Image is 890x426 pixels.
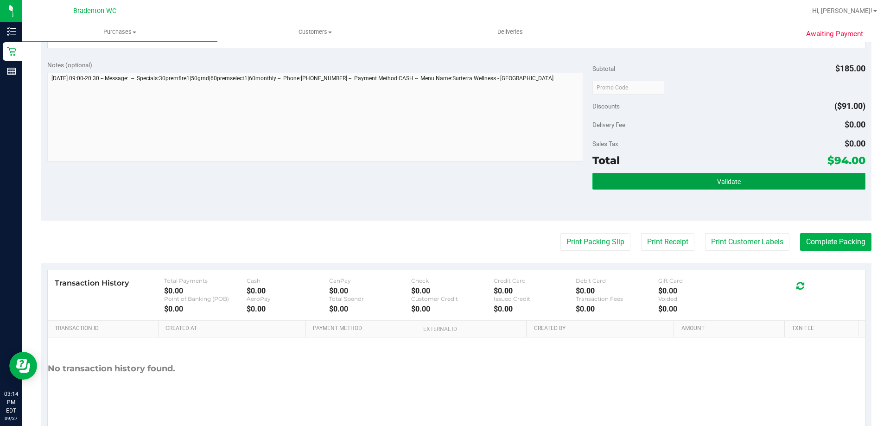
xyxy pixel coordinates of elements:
[329,286,412,295] div: $0.00
[576,305,658,313] div: $0.00
[22,28,217,36] span: Purchases
[534,325,670,332] a: Created By
[247,305,329,313] div: $0.00
[681,325,781,332] a: Amount
[592,173,865,190] button: Validate
[592,154,620,167] span: Total
[835,64,865,73] span: $185.00
[592,140,618,147] span: Sales Tax
[416,321,526,337] th: External ID
[494,295,576,302] div: Issued Credit
[247,277,329,284] div: Cash
[845,120,865,129] span: $0.00
[4,415,18,422] p: 09/27
[485,28,535,36] span: Deliveries
[313,325,413,332] a: Payment Method
[413,22,608,42] a: Deliveries
[792,325,854,332] a: Txn Fee
[411,286,494,295] div: $0.00
[592,81,664,95] input: Promo Code
[411,305,494,313] div: $0.00
[329,277,412,284] div: CanPay
[73,7,116,15] span: Bradenton WC
[217,22,413,42] a: Customers
[845,139,865,148] span: $0.00
[592,98,620,114] span: Discounts
[494,305,576,313] div: $0.00
[9,352,37,380] iframe: Resource center
[560,233,630,251] button: Print Packing Slip
[7,67,16,76] inline-svg: Reports
[705,233,789,251] button: Print Customer Labels
[218,28,412,36] span: Customers
[658,286,741,295] div: $0.00
[576,295,658,302] div: Transaction Fees
[329,295,412,302] div: Total Spendr
[592,121,625,128] span: Delivery Fee
[7,47,16,56] inline-svg: Retail
[247,286,329,295] div: $0.00
[164,286,247,295] div: $0.00
[658,277,741,284] div: Gift Card
[411,295,494,302] div: Customer Credit
[7,27,16,36] inline-svg: Inventory
[592,65,615,72] span: Subtotal
[164,295,247,302] div: Point of Banking (POB)
[329,305,412,313] div: $0.00
[165,325,302,332] a: Created At
[658,305,741,313] div: $0.00
[806,29,863,39] span: Awaiting Payment
[55,325,155,332] a: Transaction ID
[576,286,658,295] div: $0.00
[22,22,217,42] a: Purchases
[47,61,92,69] span: Notes (optional)
[800,233,871,251] button: Complete Packing
[48,337,175,400] div: No transaction history found.
[164,277,247,284] div: Total Payments
[494,286,576,295] div: $0.00
[164,305,247,313] div: $0.00
[494,277,576,284] div: Credit Card
[4,390,18,415] p: 03:14 PM EDT
[641,233,694,251] button: Print Receipt
[812,7,872,14] span: Hi, [PERSON_NAME]!
[827,154,865,167] span: $94.00
[658,295,741,302] div: Voided
[411,277,494,284] div: Check
[717,178,741,185] span: Validate
[834,101,865,111] span: ($91.00)
[247,295,329,302] div: AeroPay
[576,277,658,284] div: Debit Card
